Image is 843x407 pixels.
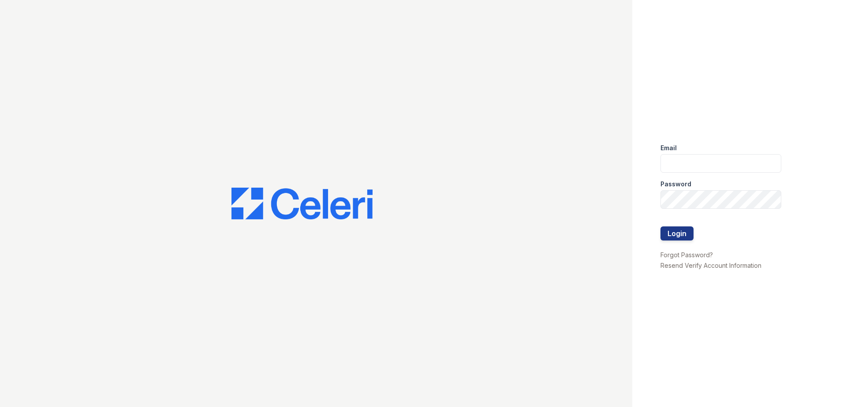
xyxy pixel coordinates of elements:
[660,262,761,269] a: Resend Verify Account Information
[660,226,694,240] button: Login
[660,144,677,152] label: Email
[660,251,713,259] a: Forgot Password?
[231,188,373,219] img: CE_Logo_Blue-a8612792a0a2168367f1c8372b55b34899dd931a85d93a1a3d3e32e68fde9ad4.png
[660,180,691,189] label: Password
